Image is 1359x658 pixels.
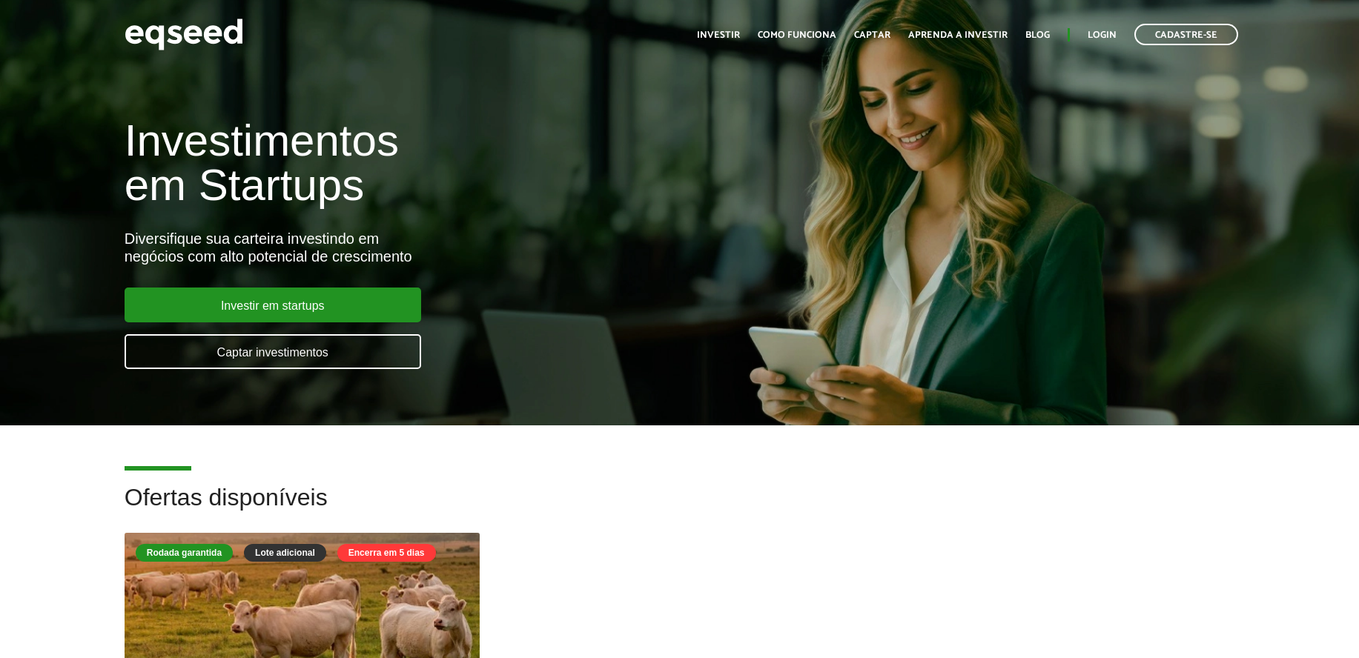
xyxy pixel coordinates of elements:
a: Login [1088,30,1117,40]
div: Lote adicional [244,544,326,562]
h2: Ofertas disponíveis [125,485,1235,533]
img: EqSeed [125,15,243,54]
a: Aprenda a investir [908,30,1008,40]
div: Rodada garantida [136,544,233,562]
h1: Investimentos em Startups [125,119,782,207]
div: Encerra em 5 dias [337,544,436,562]
a: Como funciona [758,30,836,40]
div: Diversifique sua carteira investindo em negócios com alto potencial de crescimento [125,230,782,265]
a: Investir em startups [125,288,421,322]
a: Cadastre-se [1134,24,1238,45]
a: Blog [1025,30,1050,40]
a: Captar [854,30,890,40]
a: Captar investimentos [125,334,421,369]
a: Investir [697,30,740,40]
